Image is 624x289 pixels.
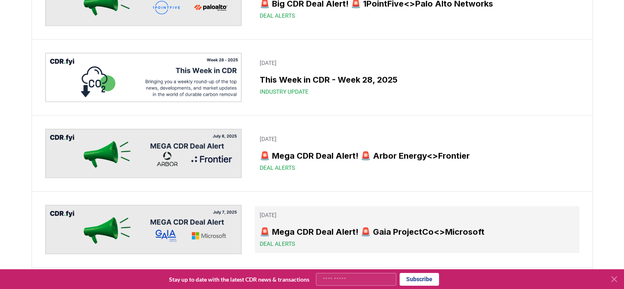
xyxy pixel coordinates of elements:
[255,130,579,177] a: [DATE]🚨 Mega CDR Deal Alert! 🚨 Arbor Energy<>FrontierDeal Alerts
[260,211,574,219] p: [DATE]
[260,74,574,86] h3: This Week in CDR - Week 28, 2025
[260,164,295,172] span: Deal Alerts
[45,205,242,254] img: 🚨 Mega CDR Deal Alert! 🚨 Gaia ProjectCo<>Microsoft blog post image
[260,88,309,96] span: Industry Update
[260,240,295,248] span: Deal Alerts
[255,206,579,253] a: [DATE]🚨 Mega CDR Deal Alert! 🚨 Gaia ProjectCo<>MicrosoftDeal Alerts
[260,12,295,20] span: Deal Alerts
[260,59,574,67] p: [DATE]
[45,129,242,178] img: 🚨 Mega CDR Deal Alert! 🚨 Arbor Energy<>Frontier blog post image
[255,54,579,101] a: [DATE]This Week in CDR - Week 28, 2025Industry Update
[260,150,574,162] h3: 🚨 Mega CDR Deal Alert! 🚨 Arbor Energy<>Frontier
[260,226,574,238] h3: 🚨 Mega CDR Deal Alert! 🚨 Gaia ProjectCo<>Microsoft
[45,53,242,102] img: This Week in CDR - Week 28, 2025 blog post image
[260,135,574,143] p: [DATE]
